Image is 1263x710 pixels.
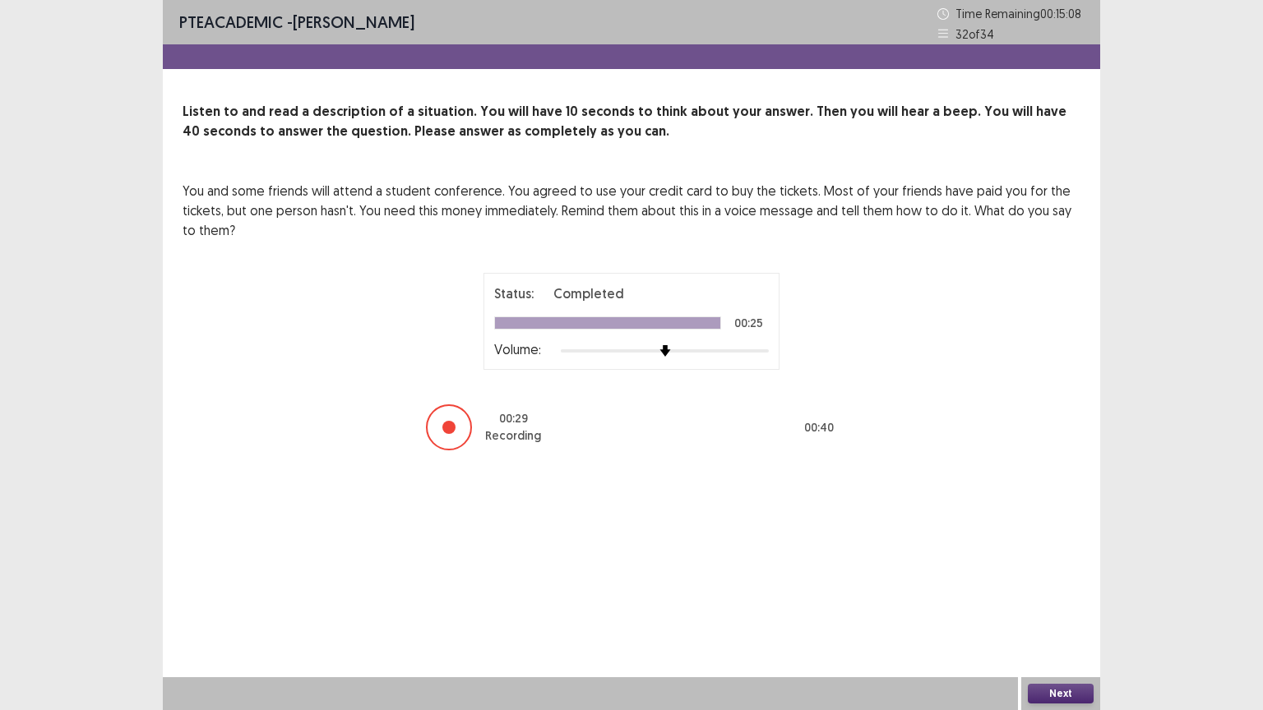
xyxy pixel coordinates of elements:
p: 32 of 34 [955,25,994,43]
button: Next [1028,684,1094,703]
p: - [PERSON_NAME] [179,10,414,35]
p: Volume: [494,339,541,359]
span: PTE academic [179,12,283,32]
p: Time Remaining 00 : 15 : 08 [955,5,1084,22]
p: 00:25 [734,317,763,329]
p: Listen to and read a description of a situation. You will have 10 seconds to think about your ans... [183,102,1080,141]
p: 00 : 40 [804,419,834,436]
p: You and some friends will attend a student conference. You agreed to use your credit card to buy ... [183,181,1080,240]
p: Recording [485,427,541,445]
img: arrow-thumb [659,345,671,357]
p: 00 : 29 [499,410,528,427]
p: Status: [494,284,534,303]
p: Completed [553,284,624,303]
